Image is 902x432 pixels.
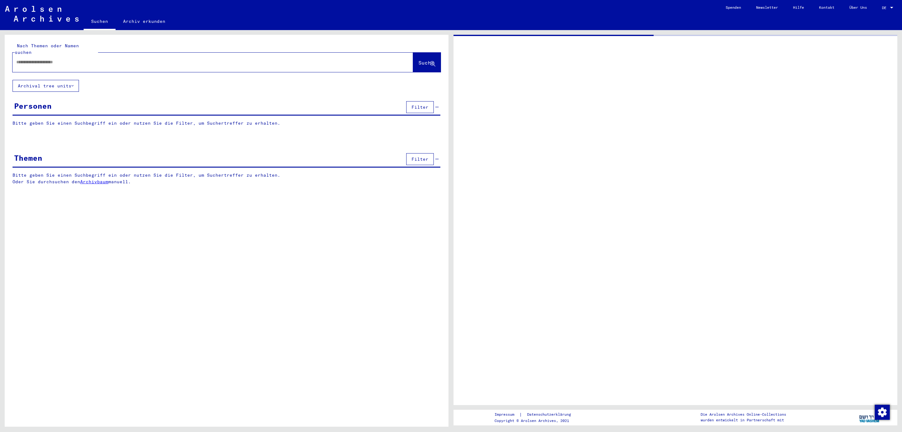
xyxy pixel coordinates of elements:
[5,6,79,22] img: Arolsen_neg.svg
[882,6,889,10] span: DE
[412,156,428,162] span: Filter
[13,80,79,92] button: Archival tree units
[701,417,786,423] p: wurden entwickelt in Partnerschaft mit
[14,100,52,112] div: Personen
[495,418,578,424] p: Copyright © Arolsen Archives, 2021
[875,405,890,420] img: Zustimmung ändern
[15,43,79,55] mat-label: Nach Themen oder Namen suchen
[418,60,434,66] span: Suche
[522,411,578,418] a: Datenschutzerklärung
[14,152,42,164] div: Themen
[495,411,578,418] div: |
[874,404,889,419] div: Zustimmung ändern
[495,411,519,418] a: Impressum
[412,104,428,110] span: Filter
[13,172,441,185] p: Bitte geben Sie einen Suchbegriff ein oder nutzen Sie die Filter, um Suchertreffer zu erhalten. O...
[84,14,116,30] a: Suchen
[413,53,441,72] button: Suche
[701,412,786,417] p: Die Arolsen Archives Online-Collections
[13,120,440,127] p: Bitte geben Sie einen Suchbegriff ein oder nutzen Sie die Filter, um Suchertreffer zu erhalten.
[406,101,434,113] button: Filter
[116,14,173,29] a: Archiv erkunden
[406,153,434,165] button: Filter
[80,179,108,185] a: Archivbaum
[858,409,881,425] img: yv_logo.png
